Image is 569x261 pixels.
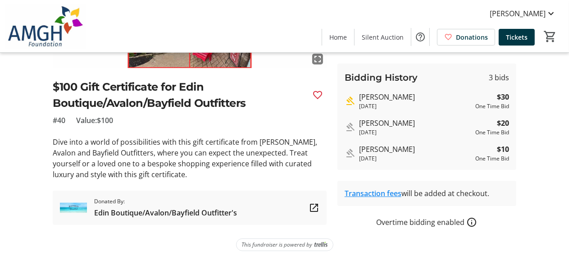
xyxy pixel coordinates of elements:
[362,32,404,42] span: Silent Auction
[497,92,509,102] strong: $30
[309,86,327,104] button: Favourite
[497,144,509,155] strong: $10
[497,118,509,128] strong: $20
[466,217,477,228] a: How overtime bidding works for silent auctions
[490,8,546,19] span: [PERSON_NAME]
[359,118,472,128] div: [PERSON_NAME]
[359,144,472,155] div: [PERSON_NAME]
[337,217,516,228] div: Overtime bidding enabled
[475,102,509,110] div: One Time Bid
[312,54,323,64] mat-icon: fullscreen
[359,128,472,137] div: [DATE]
[53,137,327,180] p: Dive into a world of possibilities with this gift certificate from [PERSON_NAME], Avalon and Bayf...
[53,79,305,111] h2: $100 Gift Certificate for Edin Boutique/Avalon/Bayfield Outfitters
[411,28,429,46] button: Help
[542,28,558,45] button: Cart
[345,96,355,106] mat-icon: Highest bid
[499,29,535,46] a: Tickets
[345,148,355,159] mat-icon: Outbid
[483,6,564,21] button: [PERSON_NAME]
[456,32,488,42] span: Donations
[53,191,327,225] a: Edin Boutique/Avalon/Bayfield Outfitter'sDonated By:Edin Boutique/Avalon/Bayfield Outfitter's
[345,71,418,84] h3: Bidding History
[355,29,411,46] a: Silent Auction
[94,207,237,218] span: Edin Boutique/Avalon/Bayfield Outfitter's
[329,32,347,42] span: Home
[76,115,113,126] span: Value: $100
[60,194,87,221] img: Edin Boutique/Avalon/Bayfield Outfitter's
[359,92,472,102] div: [PERSON_NAME]
[53,115,65,126] span: #40
[489,72,509,83] span: 3 bids
[359,102,472,110] div: [DATE]
[314,242,328,248] img: Trellis Logo
[5,4,86,49] img: Alexandra Marine & General Hospital Foundation's Logo
[345,188,401,198] a: Transaction fees
[345,122,355,133] mat-icon: Outbid
[345,188,509,199] div: will be added at checkout.
[506,32,528,42] span: Tickets
[322,29,354,46] a: Home
[242,241,313,249] span: This fundraiser is powered by
[359,155,472,163] div: [DATE]
[475,155,509,163] div: One Time Bid
[475,128,509,137] div: One Time Bid
[437,29,495,46] a: Donations
[94,197,237,206] span: Donated By:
